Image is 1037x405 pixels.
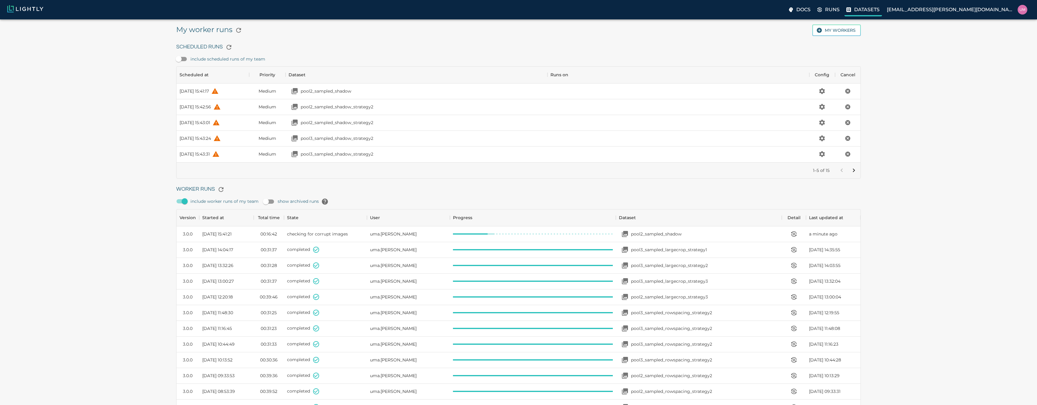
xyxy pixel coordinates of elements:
span: [DATE] 10:44:49 [202,341,235,347]
button: State set to COMPLETED [310,385,322,397]
span: uma.govindarajan@bluerivertech.com (BlueRiverTech) [370,341,417,347]
div: Detail [782,209,806,226]
button: help [319,196,331,208]
span: [DATE] 10:13:29 [809,373,840,379]
div: Progress [450,209,616,226]
span: [DATE] 13:00:27 [202,278,234,284]
a: Open your dataset pool3_sampled_largecrop_strategy3pool3_sampled_largecrop_strategy3 [619,275,708,287]
button: View worker run detail [788,291,800,303]
label: [EMAIL_ADDRESS][PERSON_NAME][DOMAIN_NAME]uma.govindarajan@bluerivertech.com [884,3,1030,16]
p: 1–5 of 15 [813,167,830,173]
button: View worker run detail [788,244,800,256]
button: View worker run detail [788,354,800,366]
time: 00:31:23 [261,325,277,331]
span: uma.govindarajan@bluerivertech.com (BlueRiverTech) [370,231,417,237]
a: Open your dataset pool2_sampled_shadowpool2_sampled_shadow [619,228,682,240]
span: checking for corrupt images [287,231,348,237]
span: [DATE] 13:32:04 [809,278,840,284]
button: Open your dataset pool3_sampled_rowspacing_strategy2 [619,338,631,350]
span: completed [287,388,310,394]
time: 00:31:28 [261,262,277,268]
div: 3.0.0 [183,262,193,268]
time: 00:39:52 [260,388,277,394]
button: View worker run detail [788,307,800,319]
div: Dataset [616,209,782,226]
div: Dataset [286,66,547,83]
div: User [367,209,450,226]
div: Last updated at [809,209,843,226]
button: Open your dataset pool3_sampled_rowspacing_strategy2 [619,322,631,334]
button: Open your dataset pool3_sampled_rowspacing_strategy2 [619,307,631,319]
a: Open your dataset pool3_sampled_rowspacing_strategy2pool3_sampled_rowspacing_strategy2 [619,338,712,350]
p: pool3_sampled_shadow_strategy2 [301,151,373,157]
span: [DATE] 11:48:08 [809,325,840,331]
span: Medium [259,151,276,157]
button: Cancel the scheduled run [842,149,853,160]
span: uma.govindarajan@bluerivertech.com (BlueRiverTech) [370,373,417,379]
span: completed [287,262,310,268]
div: Config [815,66,829,83]
span: include worker runs of my team [190,198,259,204]
div: [DATE] 15:43:31 [180,151,210,157]
a: Open your dataset pool3_sampled_shadow_strategy2pool3_sampled_shadow_strategy2 [289,148,373,160]
label: Datasets [844,4,882,16]
p: pool2_sampled_largecrop_strategy3 [631,294,708,300]
span: uma.govindarajan@bluerivertech.com (BlueRiverTech) [370,294,417,300]
span: uma.govindarajan@bluerivertech.com (BlueRiverTech) [370,262,417,268]
button: help [209,85,221,97]
span: [DATE] 14:35:55 [809,247,840,253]
button: Cancel the scheduled run [842,86,853,97]
span: completed [287,325,310,331]
div: 3.0.0 [183,341,193,347]
button: Go to next page [848,164,860,176]
p: pool2_sampled_shadow_strategy2 [301,120,373,126]
button: Cancel the scheduled run [842,133,853,144]
p: pool2_sampled_shadow_strategy2 [301,104,373,110]
span: completed [287,278,310,284]
time: 00:31:25 [261,310,277,316]
div: Dataset [289,66,305,83]
time: 00:31:37 [261,278,277,284]
p: pool3_sampled_rowspacing_strategy2 [631,357,712,363]
div: Started at [199,209,254,226]
span: completed [287,341,310,347]
time: 00:31:37 [261,247,277,253]
button: State set to COMPLETED [310,338,322,350]
button: Open your dataset pool3_sampled_largecrop_strategy3 [619,275,631,287]
div: Runs on [550,66,568,83]
div: 3.0.0 [183,373,193,379]
button: Open your dataset pool3_sampled_largecrop_strategy2 [619,259,631,272]
h6: Scheduled Runs [176,41,861,53]
div: Started at [202,209,224,226]
span: Medium [259,120,276,126]
div: [DATE] 15:43:24 [180,135,211,141]
div: Cancel [835,66,861,83]
button: help [211,132,223,144]
span: Medium [259,88,276,94]
a: Open your dataset pool3_sampled_largecrop_strategy1pool3_sampled_largecrop_strategy1 [619,244,707,256]
button: State set to COMPLETED [310,291,322,303]
div: State [287,209,299,226]
p: pool3_sampled_largecrop_strategy3 [631,278,708,284]
span: [DATE] 15:41:21 [202,231,232,237]
a: Open your dataset pool3_sampled_rowspacing_strategy2pool3_sampled_rowspacing_strategy2 [619,322,712,334]
span: Medium [259,104,276,110]
button: help [210,148,222,160]
div: [DATE] 15:42:56 [180,104,211,110]
span: uma.govindarajan@bluerivertech.com (BlueRiverTech) [370,357,417,363]
button: View worker run detail [788,370,800,382]
a: Docs [787,4,813,15]
a: Runs [815,4,842,15]
button: Open your dataset pool3_sampled_shadow_strategy2 [289,132,301,144]
div: Detail [788,209,801,226]
button: My workers [812,25,861,36]
span: [DATE] 12:20:18 [202,294,233,300]
div: Cancel [840,66,855,83]
span: Medium [259,135,276,141]
div: 3.0.0 [183,294,193,300]
a: Open your dataset pool2_sampled_shadow_strategy2pool2_sampled_shadow_strategy2 [289,117,373,129]
time: a minute ago [809,231,837,237]
span: [DATE] 14:04:17 [202,247,233,253]
button: State set to COMPLETED [310,275,322,287]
